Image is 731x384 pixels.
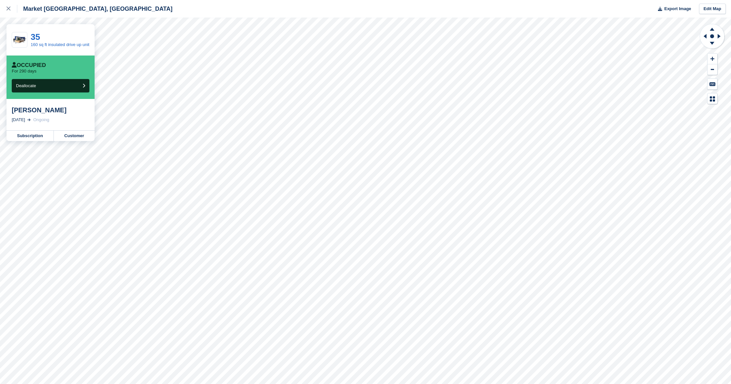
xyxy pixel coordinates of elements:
img: 20-ft-container.jpg [12,34,27,46]
p: For 290 days [12,69,37,74]
button: Deallocate [12,79,89,92]
span: Export Image [664,6,691,12]
span: Deallocate [16,83,36,88]
a: Edit Map [699,4,726,14]
div: [PERSON_NAME] [12,106,89,114]
div: [DATE] [12,117,25,123]
div: Market [GEOGRAPHIC_DATA], [GEOGRAPHIC_DATA] [17,5,173,13]
div: Occupied [12,62,46,69]
button: Map Legend [708,93,717,104]
div: Ongoing [33,117,49,123]
a: Customer [54,131,95,141]
button: Keyboard Shortcuts [708,79,717,89]
button: Zoom Out [708,64,717,75]
img: arrow-right-light-icn-cde0832a797a2874e46488d9cf13f60e5c3a73dbe684e267c42b8395dfbc2abf.svg [27,119,31,121]
button: Export Image [654,4,691,14]
a: 35 [31,32,40,42]
a: Subscription [7,131,54,141]
a: 160 sq ft insulated drive up unit [31,42,89,47]
button: Zoom In [708,54,717,64]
